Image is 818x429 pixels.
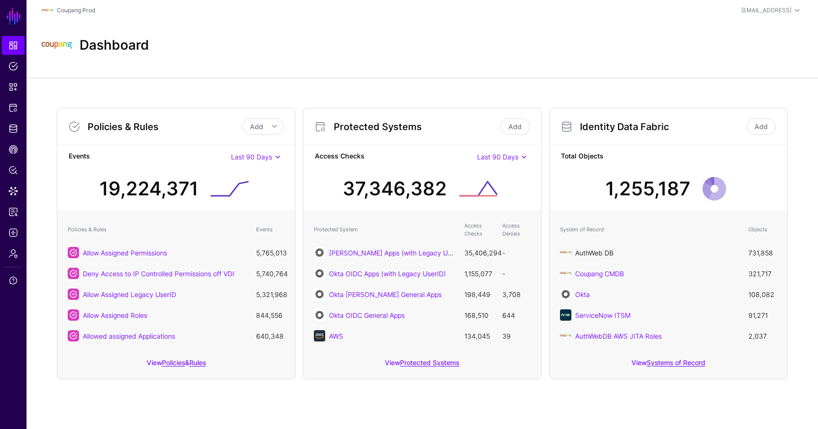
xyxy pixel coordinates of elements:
th: Policies & Rules [63,217,251,242]
div: 19,224,371 [99,175,198,203]
a: Snippets [2,78,25,96]
td: 731,858 [744,242,782,263]
td: 91,271 [744,305,782,325]
img: svg+xml;base64,PHN2ZyB3aWR0aD0iNjQiIGhlaWdodD0iNjQiIHZpZXdCb3g9IjAgMCA2NCA2NCIgZmlsbD0ibm9uZSIgeG... [314,289,325,300]
a: Policies [162,359,185,367]
img: svg+xml;base64,PHN2ZyB3aWR0aD0iNjQiIGhlaWdodD0iNjQiIHZpZXdCb3g9IjAgMCA2NCA2NCIgZmlsbD0ibm9uZSIgeG... [314,247,325,258]
img: svg+xml;base64,PHN2ZyB3aWR0aD0iNjQiIGhlaWdodD0iNjQiIHZpZXdCb3g9IjAgMCA2NCA2NCIgZmlsbD0ibm9uZSIgeG... [314,309,325,321]
th: Protected System [309,217,460,242]
a: Allow Assigned Legacy UserID [83,290,176,298]
td: - [498,242,535,263]
a: AuthWeb DB [575,249,613,257]
h3: Policies & Rules [88,121,242,132]
span: Logs [9,228,18,237]
img: svg+xml;base64,PHN2ZyBpZD0iTG9nbyIgeG1sbnM9Imh0dHA6Ly93d3cudzMub3JnLzIwMDAvc3ZnIiB3aWR0aD0iMTIxLj... [42,5,53,16]
th: Access Denials [498,217,535,242]
span: CAEP Hub [9,145,18,154]
a: Okta OIDC General Apps [329,311,405,319]
a: Data Lens [2,182,25,201]
td: 3,708 [498,284,535,305]
img: svg+xml;base64,PHN2ZyB3aWR0aD0iNjQiIGhlaWdodD0iNjQiIHZpZXdCb3g9IjAgMCA2NCA2NCIgZmlsbD0ibm9uZSIgeG... [560,289,571,300]
strong: Total Objects [561,151,776,163]
a: Rules [189,359,206,367]
a: Allowed assigned Applications [83,332,175,340]
a: Add [747,118,776,135]
a: Reports [2,202,25,221]
span: Identity Data Fabric [9,124,18,133]
span: Admin [9,249,18,258]
a: Okta OIDC Apps (with Legacy UserID) [329,270,446,278]
a: [PERSON_NAME] Apps (with Legacy UserID) [329,249,466,257]
td: 35,406,294 [460,242,498,263]
a: Admin [2,244,25,263]
div: 37,346,382 [343,175,447,203]
a: Protected Systems [400,359,459,367]
img: svg+xml;base64,PHN2ZyB3aWR0aD0iNjQiIGhlaWdodD0iNjQiIHZpZXdCb3g9IjAgMCA2NCA2NCIgZmlsbD0ibm9uZSIgeG... [560,309,571,321]
a: Okta [PERSON_NAME] General Apps [329,290,442,298]
a: AWS [329,332,343,340]
div: 1,255,187 [605,175,690,203]
div: View [550,352,787,379]
a: SGNL [6,6,22,26]
span: Protected Systems [9,103,18,113]
a: Systems of Record [647,359,705,367]
a: Identity Data Fabric [2,119,25,138]
td: 640,348 [251,325,289,346]
td: 168,510 [460,305,498,325]
td: 1,155,077 [460,263,498,284]
a: Add [500,118,530,135]
th: Access Checks [460,217,498,242]
a: Policy Lens [2,161,25,180]
a: Protected Systems [2,98,25,117]
span: Support [9,276,18,285]
th: Events [251,217,289,242]
td: 108,082 [744,284,782,305]
td: 644 [498,305,535,325]
td: 844,556 [251,305,289,325]
span: Policies [9,61,18,71]
a: Coupang Prod [57,7,95,14]
a: ServiceNow ITSM [575,311,631,319]
td: 5,740,764 [251,263,289,284]
span: Policy Lens [9,166,18,175]
img: svg+xml;base64,PHN2ZyB3aWR0aD0iNjQiIGhlaWdodD0iNjQiIHZpZXdCb3g9IjAgMCA2NCA2NCIgZmlsbD0ibm9uZSIgeG... [314,330,325,341]
strong: Events [69,151,231,163]
span: Last 90 Days [231,153,272,161]
td: 2,037 [744,325,782,346]
a: Deny Access to IP Controlled Permissions off VDI [83,270,234,278]
th: Objects [744,217,782,242]
a: Policies [2,57,25,76]
a: AuthWebDB AWS JITA Roles [575,332,662,340]
div: [EMAIL_ADDRESS] [741,6,791,15]
span: Dashboard [9,41,18,50]
a: Dashboard [2,36,25,55]
h2: Dashboard [80,37,149,53]
td: 5,321,968 [251,284,289,305]
span: Snippets [9,82,18,92]
span: Data Lens [9,186,18,196]
td: 321,717 [744,263,782,284]
div: View [303,352,541,379]
img: svg+xml;base64,PHN2ZyBpZD0iTG9nbyIgeG1sbnM9Imh0dHA6Ly93d3cudzMub3JnLzIwMDAvc3ZnIiB3aWR0aD0iMTIxLj... [42,30,72,61]
a: Logs [2,223,25,242]
span: Reports [9,207,18,217]
a: Allow Assigned Permissions [83,249,167,257]
img: svg+xml;base64,PHN2ZyBpZD0iTG9nbyIgeG1sbnM9Imh0dHA6Ly93d3cudzMub3JnLzIwMDAvc3ZnIiB3aWR0aD0iMTIxLj... [560,268,571,279]
h3: Protected Systems [334,121,498,132]
td: 198,449 [460,284,498,305]
td: 134,045 [460,325,498,346]
strong: Access Checks [315,151,477,163]
td: - [498,263,535,284]
img: svg+xml;base64,PHN2ZyBpZD0iTG9nbyIgeG1sbnM9Imh0dHA6Ly93d3cudzMub3JnLzIwMDAvc3ZnIiB3aWR0aD0iMTIxLj... [560,247,571,258]
td: 5,765,013 [251,242,289,263]
th: System of Record [555,217,744,242]
h3: Identity Data Fabric [580,121,745,132]
td: 39 [498,325,535,346]
a: Okta [575,290,590,298]
a: Coupang CMDB [575,270,624,278]
a: CAEP Hub [2,140,25,159]
img: svg+xml;base64,PHN2ZyB3aWR0aD0iNjQiIGhlaWdodD0iNjQiIHZpZXdCb3g9IjAgMCA2NCA2NCIgZmlsbD0ibm9uZSIgeG... [314,268,325,279]
img: svg+xml;base64,PHN2ZyBpZD0iTG9nbyIgeG1sbnM9Imh0dHA6Ly93d3cudzMub3JnLzIwMDAvc3ZnIiB3aWR0aD0iMTIxLj... [560,330,571,341]
div: View & [57,352,295,379]
span: Add [250,123,263,131]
